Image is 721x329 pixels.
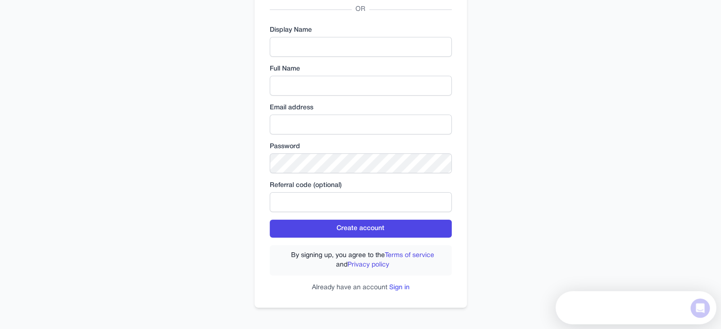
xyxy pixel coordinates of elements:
button: Create account [270,220,452,238]
p: Already have an account [270,283,452,293]
label: Referral code (optional) [270,181,452,190]
a: Terms of service [385,252,434,258]
label: Full Name [270,64,452,74]
label: Email address [270,103,452,113]
label: By signing up, you agree to the and [279,251,446,270]
label: Display Name [270,26,452,35]
iframe: Intercom live chat discovery launcher [556,291,716,324]
label: Password [270,142,452,151]
span: OR [352,5,369,14]
iframe: Intercom live chat [689,297,712,320]
div: Need help? [10,8,142,16]
a: Sign in [389,285,410,291]
div: The team will reply as soon as they can [10,16,142,26]
div: Open Intercom Messenger [4,4,170,30]
a: Privacy policy [347,262,389,268]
